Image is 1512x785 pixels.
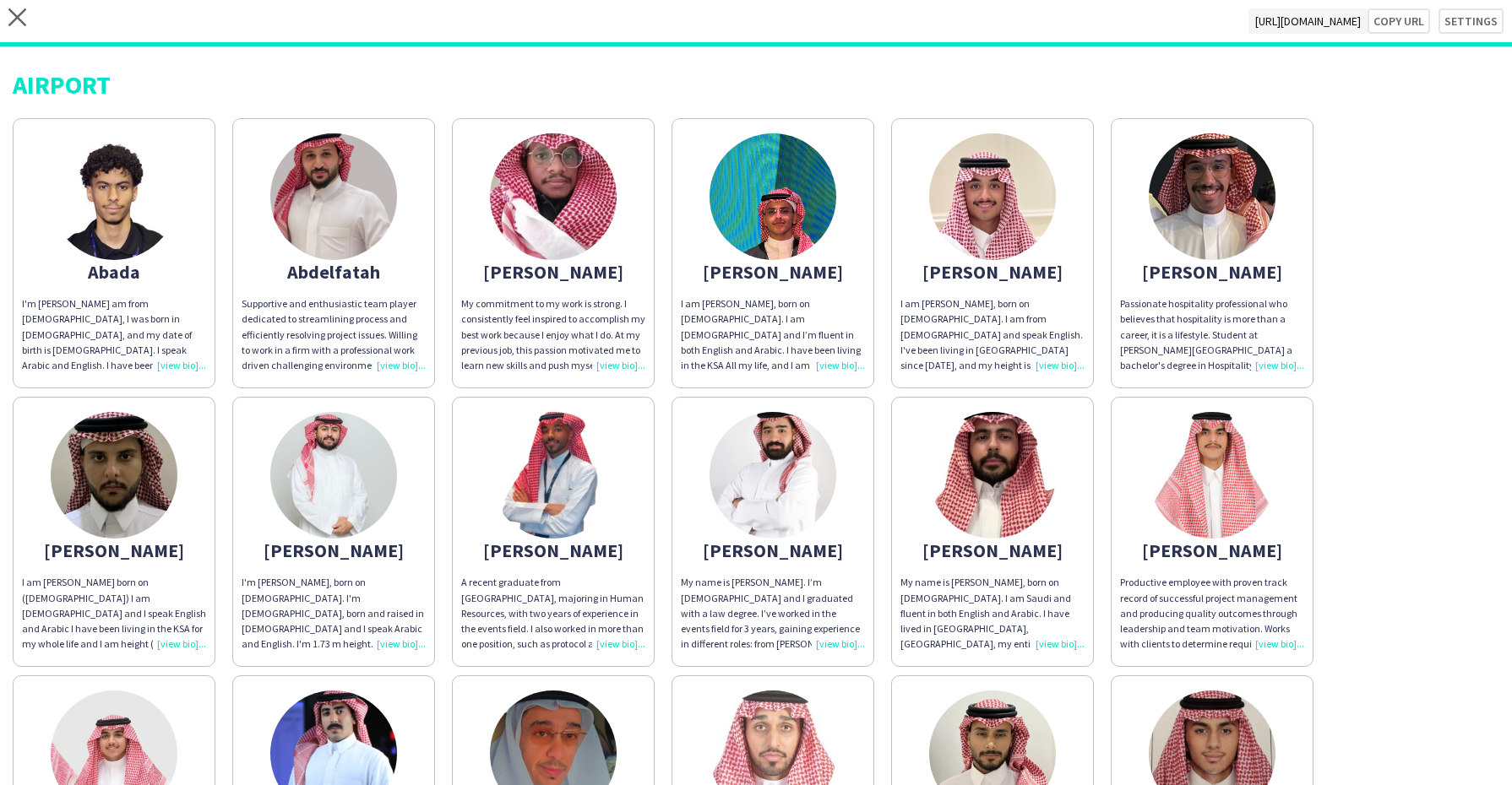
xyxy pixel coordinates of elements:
img: thumb-67152cb5014bf.jpeg [1149,133,1275,260]
div: [PERSON_NAME] [900,543,1085,558]
div: I am [PERSON_NAME] born on ([DEMOGRAPHIC_DATA]) I am [DEMOGRAPHIC_DATA] and I speak English and A... [22,575,206,652]
div: I am [PERSON_NAME], born on [DEMOGRAPHIC_DATA]. I am from [DEMOGRAPHIC_DATA] and speak English. I... [900,296,1085,373]
img: thumb-672be13eaff01.jpeg [51,133,177,260]
div: Abdelfatah [242,264,426,279]
div: Passionate hospitality professional who believes that hospitality is more than a career, it is a ... [1120,296,1304,373]
div: [PERSON_NAME] [1120,264,1304,279]
div: [PERSON_NAME] [22,543,206,558]
div: ‏Abada [22,264,206,279]
img: thumb-6740f818cde03.jpeg [710,412,836,539]
img: thumb-6877c516b267b.jpeg [490,412,617,539]
img: thumb-655a1e8bf1a5e.jpg [270,412,397,539]
img: thumb-6328bd614df75.jpeg [490,133,617,260]
img: thumb-6522ffd80618c.jpeg [51,412,177,539]
img: thumb-66f94832e7e96.png [270,133,397,260]
div: My name is [PERSON_NAME], born on [DEMOGRAPHIC_DATA]. I am Saudi and fluent in both English and A... [900,575,1085,652]
div: I'm [PERSON_NAME], born on [DEMOGRAPHIC_DATA]. I'm [DEMOGRAPHIC_DATA], born and raised in [DEMOGR... [242,575,426,652]
div: My commitment to my work is strong. I consistently feel inspired to accomplish my best work becau... [461,296,645,373]
img: thumb-66d0760a071cd.jpeg [1149,412,1275,539]
div: [PERSON_NAME] [681,543,865,558]
div: [PERSON_NAME] [681,264,865,279]
img: thumb-8bb96a83-4f33-4b0d-bfb9-daee6a9ace38.jpg [710,133,836,260]
div: [PERSON_NAME] [900,264,1085,279]
div: [PERSON_NAME] [461,543,645,558]
div: [PERSON_NAME] [242,543,426,558]
div: I am [PERSON_NAME], born on [DEMOGRAPHIC_DATA]. I am [DEMOGRAPHIC_DATA] and I’m fluent in both En... [681,296,865,373]
button: Copy url [1368,8,1430,34]
div: A recent graduate from [GEOGRAPHIC_DATA], majoring in Human Resources, with two years of experien... [461,575,645,652]
div: I'm [PERSON_NAME] am from [DEMOGRAPHIC_DATA], I was born in [DEMOGRAPHIC_DATA], and my date of bi... [22,296,206,373]
div: AIRPORT [13,72,1499,97]
button: Settings [1439,8,1504,34]
img: thumb-6703d3a600027.jpeg [929,133,1056,260]
div: Productive employee with proven track record of successful project management and producing quali... [1120,575,1304,652]
img: thumb-66fc6a2e116fe.jpeg [929,412,1056,539]
span: [URL][DOMAIN_NAME] [1248,8,1368,34]
div: [PERSON_NAME] [1120,543,1304,558]
div: My name is [PERSON_NAME]. I’m [DEMOGRAPHIC_DATA] and I graduated with a law degree. I’ve worked i... [681,575,865,652]
div: Supportive and enthusiastic team player dedicated to streamlining process and efficiently resolvi... [242,296,426,373]
div: [PERSON_NAME] [461,264,645,279]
